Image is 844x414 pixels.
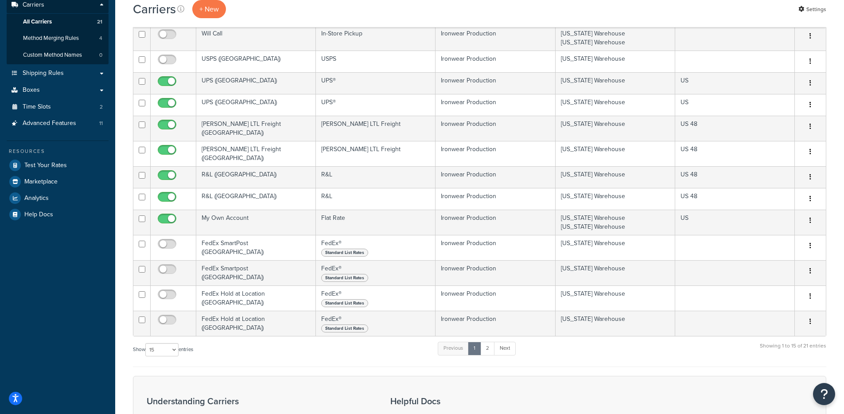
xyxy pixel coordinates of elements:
[556,25,675,51] td: [US_STATE] Warehouse [US_STATE] Warehouse
[7,30,109,47] li: Method Merging Rules
[7,99,109,115] li: Time Slots
[316,25,436,51] td: In-Store Pickup
[556,116,675,141] td: [US_STATE] Warehouse
[196,116,316,141] td: [PERSON_NAME] LTL Freight ([GEOGRAPHIC_DATA])
[196,235,316,260] td: FedEx SmartPost ([GEOGRAPHIC_DATA])
[99,35,102,42] span: 4
[556,51,675,72] td: [US_STATE] Warehouse
[7,65,109,82] a: Shipping Rules
[7,157,109,173] a: Test Your Rates
[99,120,103,127] span: 11
[798,3,826,16] a: Settings
[316,72,436,94] td: UPS®
[316,311,436,336] td: FedEx®
[316,285,436,311] td: FedEx®
[99,51,102,59] span: 0
[196,94,316,116] td: UPS ([GEOGRAPHIC_DATA])
[556,260,675,285] td: [US_STATE] Warehouse
[436,94,555,116] td: Ironwear Production
[24,195,49,202] span: Analytics
[196,260,316,285] td: FedEx Smartpost ([GEOGRAPHIC_DATA])
[23,51,82,59] span: Custom Method Names
[97,18,102,26] span: 21
[436,311,555,336] td: Ironwear Production
[436,116,555,141] td: Ironwear Production
[760,341,826,360] div: Showing 1 to 15 of 21 entries
[556,166,675,188] td: [US_STATE] Warehouse
[23,86,40,94] span: Boxes
[556,235,675,260] td: [US_STATE] Warehouse
[196,285,316,311] td: FedEx Hold at Location ([GEOGRAPHIC_DATA])
[436,166,555,188] td: Ironwear Production
[813,383,835,405] button: Open Resource Center
[196,25,316,51] td: Will Call
[7,207,109,223] a: Help Docs
[133,343,193,356] label: Show entries
[24,211,53,219] span: Help Docs
[675,94,795,116] td: US
[316,235,436,260] td: FedEx®
[556,94,675,116] td: [US_STATE] Warehouse
[196,141,316,166] td: [PERSON_NAME] LTL Freight ([GEOGRAPHIC_DATA])
[145,343,179,356] select: Showentries
[480,342,495,355] a: 2
[436,235,555,260] td: Ironwear Production
[7,14,109,30] li: All Carriers
[196,166,316,188] td: R&L ([GEOGRAPHIC_DATA])
[436,25,555,51] td: Ironwear Production
[147,396,368,406] h3: Understanding Carriers
[24,178,58,186] span: Marketplace
[436,141,555,166] td: Ironwear Production
[556,210,675,235] td: [US_STATE] Warehouse [US_STATE] Warehouse
[196,72,316,94] td: UPS ([GEOGRAPHIC_DATA])
[7,115,109,132] li: Advanced Features
[556,72,675,94] td: [US_STATE] Warehouse
[23,70,64,77] span: Shipping Rules
[556,285,675,311] td: [US_STATE] Warehouse
[23,120,76,127] span: Advanced Features
[196,51,316,72] td: USPS ([GEOGRAPHIC_DATA])
[436,260,555,285] td: Ironwear Production
[438,342,469,355] a: Previous
[23,103,51,111] span: Time Slots
[675,210,795,235] td: US
[316,166,436,188] td: R&L
[7,14,109,30] a: All Carriers 21
[436,51,555,72] td: Ironwear Production
[23,18,52,26] span: All Carriers
[7,47,109,63] li: Custom Method Names
[7,190,109,206] a: Analytics
[675,116,795,141] td: US 48
[7,174,109,190] a: Marketplace
[7,82,109,98] a: Boxes
[7,115,109,132] a: Advanced Features 11
[675,188,795,210] td: US 48
[133,0,176,18] h1: Carriers
[316,94,436,116] td: UPS®
[675,141,795,166] td: US 48
[24,162,67,169] span: Test Your Rates
[316,116,436,141] td: [PERSON_NAME] LTL Freight
[321,324,368,332] span: Standard List Rates
[100,103,103,111] span: 2
[321,299,368,307] span: Standard List Rates
[321,249,368,257] span: Standard List Rates
[556,311,675,336] td: [US_STATE] Warehouse
[316,210,436,235] td: Flat Rate
[316,51,436,72] td: USPS
[7,47,109,63] a: Custom Method Names 0
[316,141,436,166] td: [PERSON_NAME] LTL Freight
[556,141,675,166] td: [US_STATE] Warehouse
[7,148,109,155] div: Resources
[7,99,109,115] a: Time Slots 2
[468,342,481,355] a: 1
[321,274,368,282] span: Standard List Rates
[196,188,316,210] td: R&L ([GEOGRAPHIC_DATA])
[494,342,516,355] a: Next
[436,210,555,235] td: Ironwear Production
